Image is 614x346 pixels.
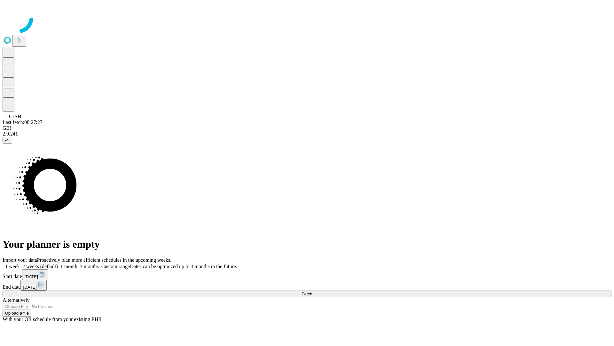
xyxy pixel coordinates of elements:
[3,317,102,322] span: With your OR schedule from your existing EHR
[3,297,29,303] span: Alternatively
[25,274,38,279] span: [DATE]
[23,285,36,290] span: [DATE]
[3,269,611,280] div: Start date
[3,137,12,144] button: @
[3,131,611,137] div: 2.0.241
[3,125,611,131] div: GEI
[5,138,10,143] span: @
[3,257,37,263] span: Import your data
[37,257,171,263] span: Proactively plan more efficient schedules in the upcoming weeks.
[3,119,43,125] span: Last fetch: 08:27:27
[5,264,20,269] span: 1 week
[22,269,48,280] button: [DATE]
[9,114,21,119] span: GJSH
[80,264,99,269] span: 3 months
[101,264,130,269] span: Custom range
[22,264,58,269] span: 2 weeks (default)
[3,238,611,250] h1: Your planner is empty
[130,264,237,269] span: Dates can be optimized up to 3 months in the future.
[302,292,312,296] span: Fetch
[20,280,47,291] button: [DATE]
[3,310,31,317] button: Upload a file
[3,291,611,297] button: Fetch
[60,264,77,269] span: 1 month
[3,280,611,291] div: End date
